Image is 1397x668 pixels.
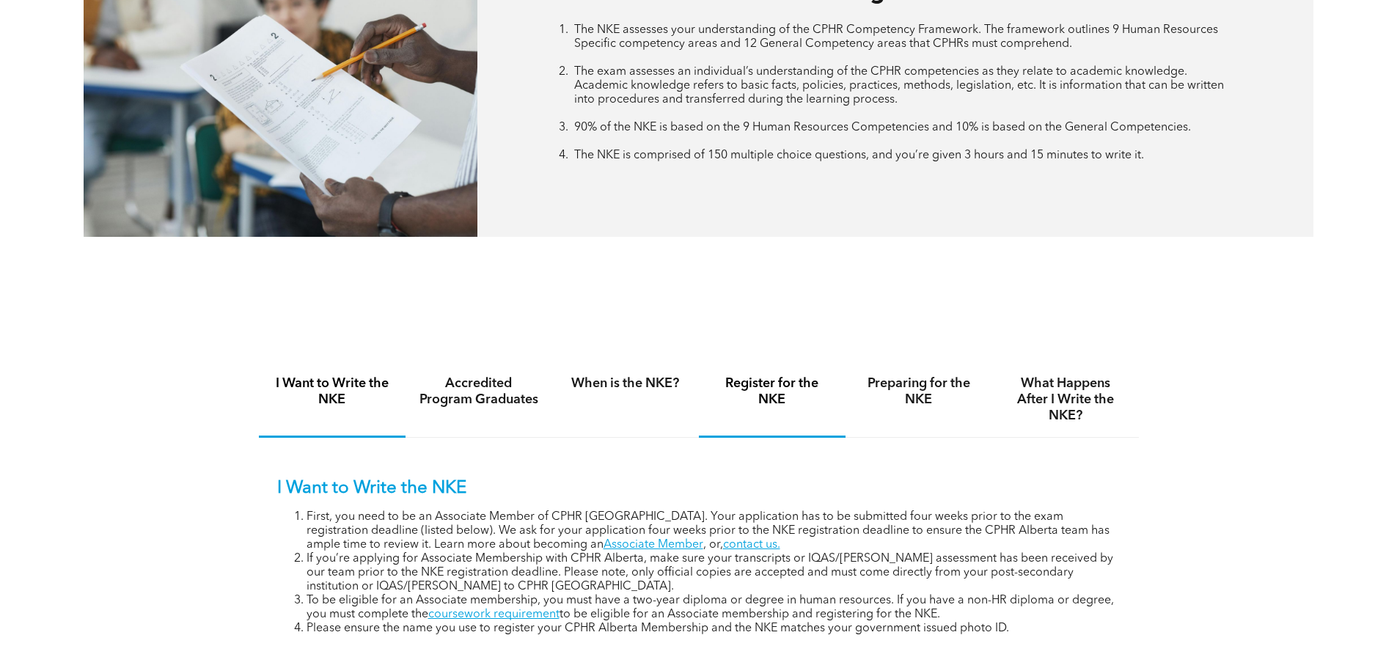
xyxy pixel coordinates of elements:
span: The NKE assesses your understanding of the CPHR Competency Framework. The framework outlines 9 Hu... [574,24,1218,50]
span: 90% of the NKE is based on the 9 Human Resources Competencies and 10% is based on the General Com... [574,122,1191,133]
p: I Want to Write the NKE [277,478,1121,499]
h4: I Want to Write the NKE [272,375,392,408]
a: contact us. [723,539,780,551]
li: First, you need to be an Associate Member of CPHR [GEOGRAPHIC_DATA]. Your application has to be s... [307,510,1121,552]
h4: When is the NKE? [565,375,686,392]
span: The NKE is comprised of 150 multiple choice questions, and you’re given 3 hours and 15 minutes to... [574,150,1144,161]
h4: What Happens After I Write the NKE? [1005,375,1126,424]
h4: Accredited Program Graduates [419,375,539,408]
span: The exam assesses an individual’s understanding of the CPHR competencies as they relate to academ... [574,66,1224,106]
li: If you’re applying for Associate Membership with CPHR Alberta, make sure your transcripts or IQAS... [307,552,1121,594]
a: coursework requirement [428,609,560,620]
h4: Register for the NKE [712,375,832,408]
li: Please ensure the name you use to register your CPHR Alberta Membership and the NKE matches your ... [307,622,1121,636]
h4: Preparing for the NKE [859,375,979,408]
li: To be eligible for an Associate membership, you must have a two-year diploma or degree in human r... [307,594,1121,622]
a: Associate Member [604,539,703,551]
